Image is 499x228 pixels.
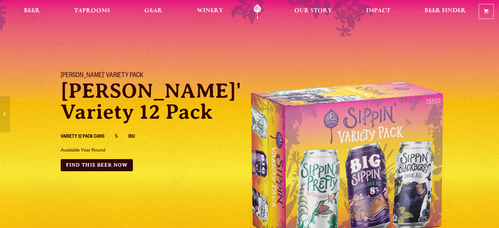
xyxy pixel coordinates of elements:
[128,133,145,141] li: IBU
[144,8,162,13] span: Gear
[290,4,336,19] a: Our Story
[74,8,110,13] span: Taprooms
[362,4,395,19] a: Impact
[294,8,332,13] span: Our Story
[61,133,115,141] li: Variety 12 Pack Cans
[24,8,40,13] span: Beer
[420,4,470,19] a: Beer Finder
[61,80,242,122] p: [PERSON_NAME]' Variety 12 Pack
[140,4,167,19] a: Gear
[366,8,390,13] span: Impact
[193,4,227,19] a: Winery
[245,4,270,19] a: Odell Home
[115,133,128,141] li: %
[70,4,114,19] a: Taprooms
[425,8,466,13] span: Beer Finder
[61,159,133,171] a: Find this Beer Now
[61,72,242,80] h1: [PERSON_NAME]’ Variety Pack
[197,8,223,13] span: Winery
[20,4,44,19] a: Beer
[61,147,206,155] p: Available Year Round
